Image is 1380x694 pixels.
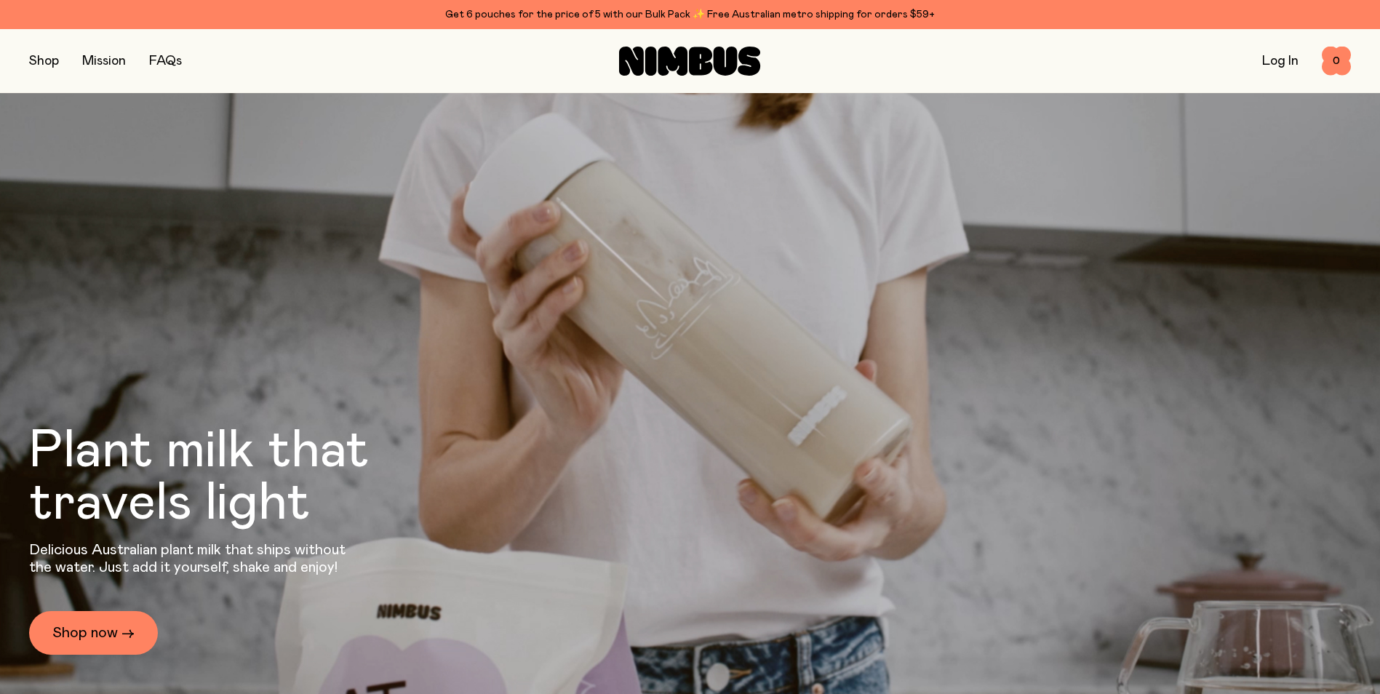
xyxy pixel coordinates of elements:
h1: Plant milk that travels light [29,425,448,530]
p: Delicious Australian plant milk that ships without the water. Just add it yourself, shake and enjoy! [29,541,355,576]
a: Mission [82,55,126,68]
a: FAQs [149,55,182,68]
a: Log In [1262,55,1299,68]
div: Get 6 pouches for the price of 5 with our Bulk Pack ✨ Free Australian metro shipping for orders $59+ [29,6,1351,23]
a: Shop now → [29,611,158,655]
button: 0 [1322,47,1351,76]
